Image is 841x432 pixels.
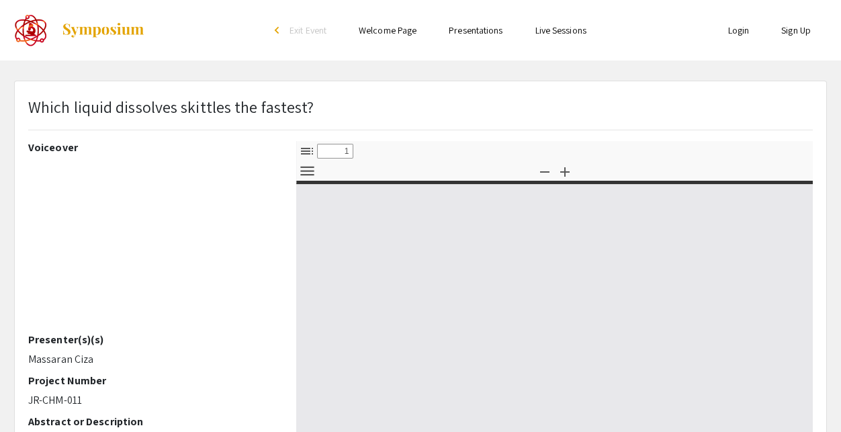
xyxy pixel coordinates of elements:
[449,24,502,36] a: Presentations
[296,161,318,181] button: Tools
[359,24,416,36] a: Welcome Page
[554,161,576,181] button: Zoom In
[535,24,586,36] a: Live Sessions
[290,24,326,36] span: Exit Event
[14,13,145,47] a: The 2022 CoorsTek Denver Metro Regional Science and Engineering Fair
[28,392,276,408] p: JR-CHM-011
[28,374,276,387] h2: Project Number
[28,333,276,346] h2: Presenter(s)(s)
[728,24,750,36] a: Login
[275,26,283,34] div: arrow_back_ios
[28,351,276,368] p: Massaran Ciza
[28,95,314,119] p: Which liquid dissolves skittles the fastest?
[28,415,276,428] h2: Abstract or Description
[14,13,48,47] img: The 2022 CoorsTek Denver Metro Regional Science and Engineering Fair
[61,22,145,38] img: Symposium by ForagerOne
[296,141,318,161] button: Toggle Sidebar
[533,161,556,181] button: Zoom Out
[781,24,811,36] a: Sign Up
[28,141,276,154] h2: Voiceover
[317,144,353,159] input: Page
